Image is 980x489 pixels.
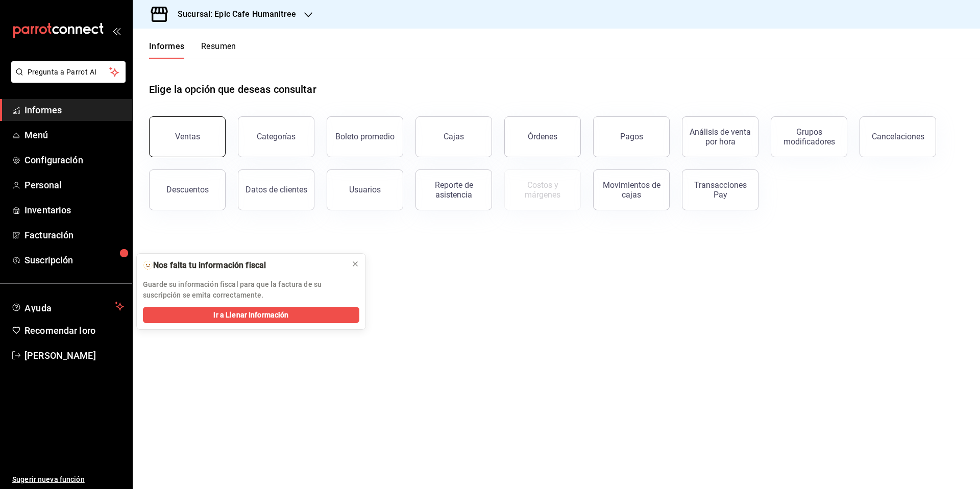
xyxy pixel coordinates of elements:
font: Ir a Llenar Información [213,311,288,319]
button: Grupos modificadores [771,116,847,157]
font: Descuentos [166,185,209,194]
font: Transacciones Pay [694,180,747,200]
font: Ventas [175,132,200,141]
font: Sucursal: Epic Cafe Humanitree [178,9,296,19]
button: Pagos [593,116,670,157]
div: pestañas de navegación [149,41,236,59]
font: Configuración [24,155,83,165]
font: Grupos modificadores [783,127,835,146]
button: Reporte de asistencia [415,169,492,210]
font: Boleto promedio [335,132,395,141]
font: Pagos [620,132,643,141]
font: Informes [149,41,185,51]
button: Transacciones Pay [682,169,758,210]
button: Descuentos [149,169,226,210]
font: Costos y márgenes [525,180,560,200]
button: Boleto promedio [327,116,403,157]
font: Menú [24,130,48,140]
font: Categorías [257,132,296,141]
font: Datos de clientes [246,185,307,194]
font: Personal [24,180,62,190]
button: abrir_cajón_menú [112,27,120,35]
font: Usuarios [349,185,381,194]
font: 🫥Nos falta tu información fiscal [143,260,266,270]
button: Contrata inventarios para ver este informe [504,169,581,210]
font: Cajas [444,132,464,141]
font: [PERSON_NAME] [24,350,96,361]
font: Guarde su información fiscal para que la factura de su suscripción se emita correctamente. [143,280,322,299]
button: Usuarios [327,169,403,210]
button: Categorías [238,116,314,157]
button: Análisis de venta por hora [682,116,758,157]
button: Ventas [149,116,226,157]
button: Movimientos de cajas [593,169,670,210]
font: Cancelaciones [872,132,924,141]
button: Cancelaciones [860,116,936,157]
font: Inventarios [24,205,71,215]
a: Cajas [415,116,492,157]
font: Sugerir nueva función [12,475,85,483]
font: Órdenes [528,132,557,141]
font: Pregunta a Parrot AI [28,68,97,76]
button: Pregunta a Parrot AI [11,61,126,83]
button: Órdenes [504,116,581,157]
font: Recomendar loro [24,325,95,336]
font: Informes [24,105,62,115]
font: Resumen [201,41,236,51]
a: Pregunta a Parrot AI [7,74,126,85]
font: Ayuda [24,303,52,313]
font: Facturación [24,230,73,240]
font: Movimientos de cajas [603,180,660,200]
font: Suscripción [24,255,73,265]
font: Elige la opción que deseas consultar [149,83,316,95]
font: Reporte de asistencia [435,180,473,200]
font: Análisis de venta por hora [690,127,751,146]
button: Datos de clientes [238,169,314,210]
button: Ir a Llenar Información [143,307,359,323]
